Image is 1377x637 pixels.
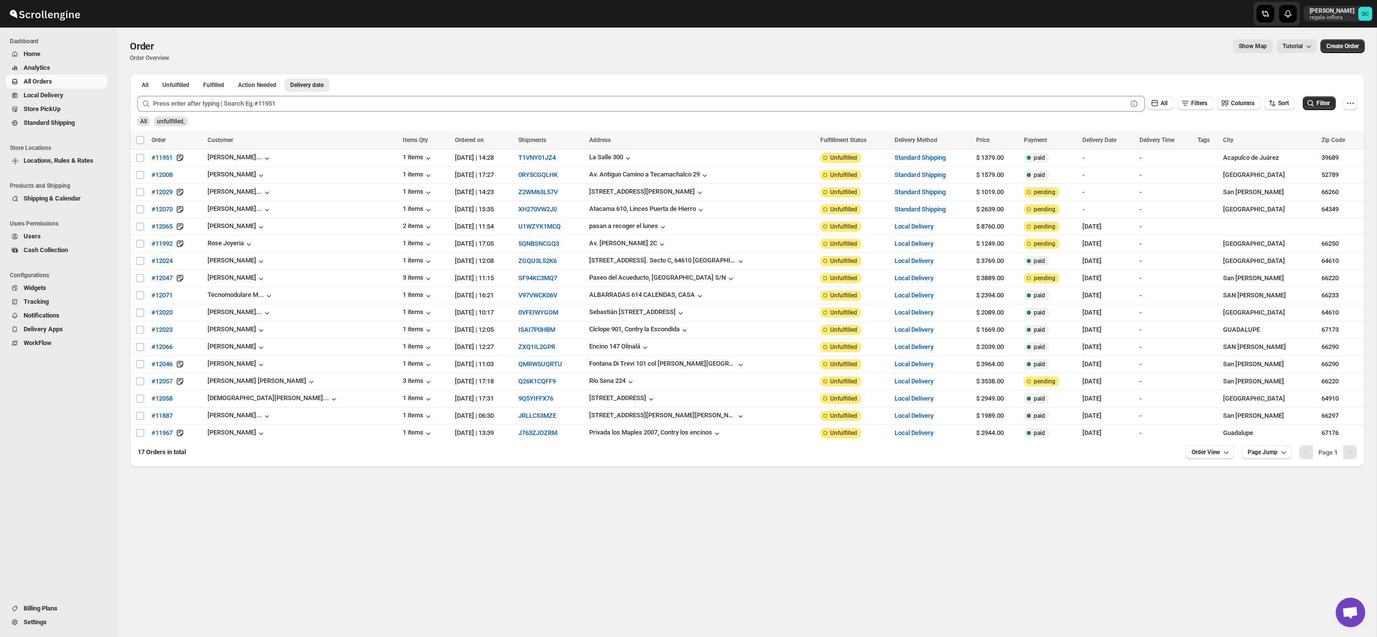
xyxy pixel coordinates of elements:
[6,243,107,257] button: Cash Collection
[403,394,433,404] button: 1 items
[1223,153,1315,163] div: Acapulco de Juárez
[208,274,266,284] button: [PERSON_NAME]
[403,171,433,180] button: 1 items
[589,411,746,421] button: [STREET_ADDRESS][PERSON_NAME][PERSON_NAME]
[6,154,107,168] button: Locations, Rules & Rates
[455,187,513,197] div: [DATE] | 14:23
[208,239,254,249] div: Rose Joyeria
[589,377,635,387] button: Río Sena 224
[1321,170,1359,180] div: 52789
[976,222,1018,232] div: $ 8760.00
[403,308,433,318] button: 1 items
[146,391,179,406] button: #12058
[895,291,933,299] button: Local Delivery
[1082,222,1133,232] div: [DATE]
[162,81,189,89] span: Unfulfilled
[589,411,736,419] div: [STREET_ADDRESS][PERSON_NAME][PERSON_NAME]
[830,188,857,196] span: Unfulfilled
[24,246,68,254] span: Cash Collection
[1231,100,1255,107] span: Columns
[151,170,173,180] span: #12008
[403,411,433,421] button: 1 items
[1277,39,1317,53] button: Tutorial
[518,326,555,333] button: ISAI7P0HBM
[1082,153,1133,163] div: -
[403,137,428,144] span: Items Qty
[153,96,1127,112] input: Press enter after typing | Search Eg.#11951
[208,137,233,144] span: Customer
[589,325,689,335] button: Cíclope 901, Contry la Escondida
[151,342,173,352] span: #12066
[6,295,107,309] button: Tracking
[895,274,933,282] button: Local Delivery
[1034,223,1055,231] span: pending
[6,602,107,615] button: Billing Plans
[403,188,433,198] button: 1 items
[208,171,266,180] div: [PERSON_NAME]
[1310,7,1354,15] p: [PERSON_NAME]
[24,91,63,99] span: Local Delivery
[1223,204,1315,214] div: [GEOGRAPHIC_DATA]
[589,360,746,370] button: Fontana Di Trevi 101 col [PERSON_NAME][GEOGRAPHIC_DATA]
[403,239,433,249] button: 1 items
[208,257,266,266] div: [PERSON_NAME]
[24,105,60,113] span: Store PickUp
[1192,448,1220,456] span: Order View
[1082,204,1133,214] div: -
[208,153,262,161] div: [PERSON_NAME]...
[830,223,857,231] span: Unfulfilled
[518,377,556,385] button: Q26K1CQFF9
[403,377,433,387] button: 3 items
[24,605,58,612] span: Billing Plans
[895,343,933,350] button: Local Delivery
[208,343,266,352] button: [PERSON_NAME]
[208,222,266,232] button: [PERSON_NAME]
[403,360,433,370] button: 1 items
[146,288,179,303] button: #12071
[1326,42,1359,50] span: Create Order
[146,270,179,286] button: #12047
[151,187,173,197] span: #12029
[518,171,558,178] button: 0RY5CGQLHK
[1320,39,1365,53] button: Create custom order
[518,412,556,419] button: JRLLC53MZE
[895,429,933,436] button: Local Delivery
[6,230,107,243] button: Users
[895,412,933,419] button: Local Delivery
[403,429,433,438] div: 1 items
[10,182,111,190] span: Products and Shipping
[589,360,736,367] div: Fontana Di Trevi 101 col [PERSON_NAME][GEOGRAPHIC_DATA]
[1082,170,1133,180] div: -
[24,284,46,291] span: Widgets
[589,394,656,404] button: [STREET_ADDRESS]
[1147,96,1173,110] button: All
[589,291,705,301] button: ALBARRADAS 614 CALENDAS, CASA
[1186,445,1234,459] button: Order View
[290,81,324,89] span: Delivery date
[403,222,433,232] button: 2 items
[151,308,173,318] span: #12020
[208,360,266,370] button: [PERSON_NAME]
[830,171,857,179] span: Unfulfilled
[518,343,555,350] button: ZXQ1IL2GPR
[589,377,626,384] div: Río Sena 224
[589,153,623,161] div: La Salle 300
[455,170,513,180] div: [DATE] | 17:27
[208,429,266,438] button: [PERSON_NAME]
[208,153,272,163] button: [PERSON_NAME]...
[208,411,272,421] button: [PERSON_NAME]...
[1242,445,1291,459] button: Page Jump
[208,394,339,404] button: [DEMOGRAPHIC_DATA][PERSON_NAME]...
[1303,96,1336,110] button: Filter
[518,274,557,282] button: SF94KC3MQ7
[589,274,736,284] button: Paseo del Acueducto, [GEOGRAPHIC_DATA] S/N
[1139,170,1192,180] div: -
[208,394,329,402] div: [DEMOGRAPHIC_DATA][PERSON_NAME]...
[589,205,706,215] button: Atacama 610, Linces Puerta de Hierro
[403,257,433,266] button: 1 items
[1283,43,1303,50] span: Tutorial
